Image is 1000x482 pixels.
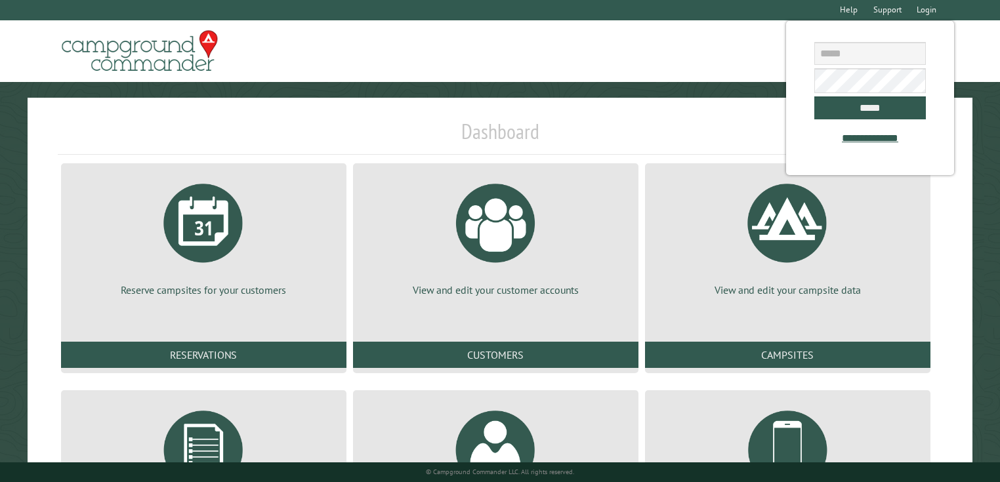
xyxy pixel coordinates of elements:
[77,283,331,297] p: Reserve campsites for your customers
[369,174,623,297] a: View and edit your customer accounts
[661,283,915,297] p: View and edit your campsite data
[58,119,943,155] h1: Dashboard
[61,342,346,368] a: Reservations
[353,342,638,368] a: Customers
[661,174,915,297] a: View and edit your campsite data
[58,26,222,77] img: Campground Commander
[369,283,623,297] p: View and edit your customer accounts
[77,174,331,297] a: Reserve campsites for your customers
[645,342,930,368] a: Campsites
[426,468,574,476] small: © Campground Commander LLC. All rights reserved.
